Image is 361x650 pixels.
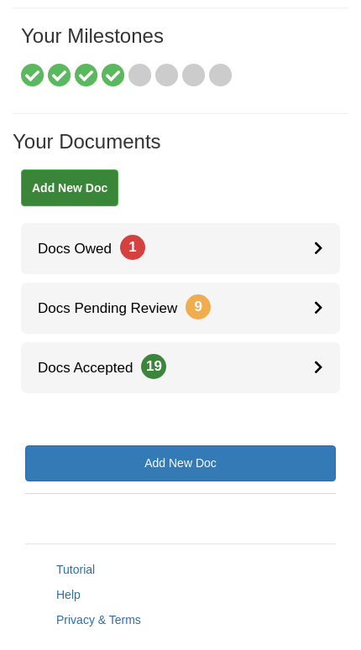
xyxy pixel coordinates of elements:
[25,445,336,481] a: Add New Doc
[21,241,145,257] span: Docs Owed
[56,613,141,627] a: Privacy & Terms
[13,131,348,169] h1: Your Documents
[186,294,211,320] span: 9
[21,223,340,274] a: Docs Owed1
[21,25,336,64] h1: Your Milestones
[141,354,166,379] span: 19
[21,342,340,393] a: Docs Accepted19
[21,300,211,316] span: Docs Pending Review
[56,588,81,601] a: Help
[120,235,145,260] span: 1
[21,283,340,334] a: Docs Pending Review9
[56,563,95,576] a: Tutorial
[21,360,166,376] span: Docs Accepted
[21,169,118,206] a: Add New Doc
